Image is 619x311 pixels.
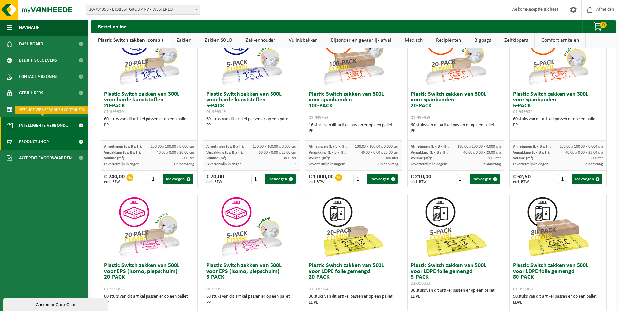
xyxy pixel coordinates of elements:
[104,156,125,160] span: Volume (m³):
[411,145,449,149] span: Afmetingen (L x B x H):
[181,156,194,160] span: 300 liter
[19,20,39,36] span: Navigatie
[157,151,194,155] span: 40.00 x 0.00 x 20.00 cm
[206,145,244,149] span: Afmetingen (L x B x H):
[309,300,399,305] div: LDPE
[498,33,534,48] a: Zelfkippers
[104,145,142,149] span: Afmetingen (L x B x H):
[309,115,328,120] span: 01-999954
[353,174,366,184] input: 1
[423,194,488,259] img: 01-999963
[411,122,501,134] div: 60 stuks van dit artikel passen er op een pallet
[283,156,296,160] span: 300 liter
[309,91,399,121] h3: Plastic Switch zakken van 300L voor spanbanden 100-PACK
[219,194,284,259] img: 01-999955
[600,22,607,28] span: 0
[411,288,501,300] div: 36 stuks van dit artikel passen er op een pallet
[206,287,226,292] span: 01-999955
[385,156,398,160] span: 300 liter
[104,300,194,305] div: PP
[19,68,57,85] span: Contactpersonen
[19,52,57,68] span: Bedrijfsgegevens
[378,162,398,166] span: Op aanvraag
[19,36,43,52] span: Dashboard
[513,151,550,155] span: Verpakking (L x B x H):
[411,156,432,160] span: Volume (m³):
[456,174,469,184] input: 1
[411,128,501,134] div: PP
[565,151,603,155] span: 40.00 x 0.00 x 23.00 cm
[86,5,200,14] span: 10-794958 - BIOBEST GROUP NV - WESTERLO
[206,156,227,160] span: Volume (m³):
[309,174,333,184] div: € 1 000,00
[19,101,39,117] span: Kalender
[19,150,72,166] span: Acceptatievoorwaarden
[282,33,324,48] a: Vuilnisbakken
[104,174,125,184] div: € 240,00
[19,117,70,134] span: Intelligente verbond...
[526,7,558,12] strong: Receptie Biobest
[174,162,194,166] span: Op aanvraag
[104,294,194,305] div: 60 stuks van dit artikel passen er op een pallet
[206,174,224,184] div: € 70,00
[239,33,282,48] a: Zakkenhouder
[457,145,501,149] span: 130.00 x 100.00 x 0.000 cm
[309,151,346,155] span: Verpakking (L x B x H):
[463,151,501,155] span: 40.00 x 0.00 x 23.00 cm
[309,122,399,134] div: 16 stuks van dit artikel passen er op een pallet
[104,180,125,184] span: excl. BTW
[590,156,603,160] span: 300 liter
[411,263,501,286] h3: Plastic Switch zakken van 500L voor LDPE folie gemengd 5-PACK
[116,194,182,259] img: 01-999956
[91,33,170,48] a: Plastic Switch zakken (combi)
[104,151,141,155] span: Verpakking (L x B x H):
[513,287,533,292] span: 01-999968
[411,151,448,155] span: Verpakking (L x B x H):
[513,156,534,160] span: Volume (m³):
[259,151,296,155] span: 60.00 x 0.00 x 23.00 cm
[398,33,429,48] a: Medisch
[411,294,501,300] div: LDPE
[513,122,603,128] div: PP
[163,174,193,184] button: Toevoegen
[309,294,399,305] div: 36 stuks van dit artikel passen er op een pallet
[294,162,296,166] span: 3
[582,20,615,33] button: 0
[104,110,124,114] span: 01-999950
[206,162,242,166] span: Levertermijn in dagen:
[170,33,198,48] a: Zakken
[206,116,296,128] div: 60 stuks van dit artikel passen er op een pallet
[309,263,399,292] h3: Plastic Switch zakken van 500L voor LDPE folie gemengd 20-PACK
[3,297,109,311] iframe: chat widget
[206,300,296,305] div: PP
[429,33,468,48] a: Recipiënten
[104,91,194,115] h3: Plastic Switch zakken van 300L voor harde kunststoffen 20-PACK
[251,174,264,184] input: 1
[361,151,398,155] span: 40.00 x 0.00 x 23.00 cm
[104,263,194,292] h3: Plastic Switch zakken van 500L voor EPS (isomo, piepschuim) 20-PACK
[513,300,603,305] div: LDPE
[206,263,296,292] h3: Plastic Switch zakken van 500L voor EPS (isomo, piepschuim) 5-PACK
[513,180,531,184] span: excl. BTW
[86,5,200,15] span: 10-794958 - BIOBEST GROUP NV - WESTERLO
[513,91,603,115] h3: Plastic Switch zakken van 300L voor spanbanden 5-PACK
[309,162,345,166] span: Levertermijn in dagen:
[321,194,386,259] img: 01-999964
[411,162,447,166] span: Levertermijn in dagen:
[513,110,533,114] span: 01-999952
[560,145,603,149] span: 130.00 x 100.00 x 0.000 cm
[309,145,347,149] span: Afmetingen (L x B x H):
[411,115,430,120] span: 01-999953
[513,174,531,184] div: € 62,50
[583,162,603,166] span: Op aanvraag
[525,23,591,88] img: 01-999952
[104,162,140,166] span: Levertermijn in dagen:
[470,174,500,184] button: Toevoegen
[309,156,330,160] span: Volume (m³):
[468,33,498,48] a: Bigbags
[558,174,571,184] input: 1
[411,281,430,286] span: 01-999963
[411,174,431,184] div: € 210,00
[116,23,182,88] img: 01-999950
